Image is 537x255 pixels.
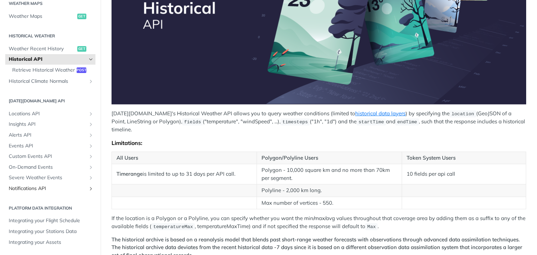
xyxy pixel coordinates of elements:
[9,13,76,20] span: Weather Maps
[9,228,94,235] span: Integrating your Stations Data
[5,162,95,173] a: On-Demand EventsShow subpages for On-Demand Events
[358,119,384,125] span: startTime
[112,214,526,231] p: If the location is a Polygon or a Polyline, you can specify whether you want the min/max/avg valu...
[5,0,95,7] h2: Weather Maps
[9,143,86,150] span: Events API
[88,111,94,117] button: Show subpages for Locations API
[5,44,95,54] a: Weather Recent Historyget
[5,151,95,162] a: Custom Events APIShow subpages for Custom Events API
[5,205,95,211] h2: Platform DATA integration
[112,110,526,134] p: [DATE][DOMAIN_NAME]'s Historical Weather API allows you to query weather conditions (limited to )...
[5,33,95,39] h2: Historical Weather
[402,164,526,184] td: 10 fields per api call
[88,122,94,127] button: Show subpages for Insights API
[5,141,95,151] a: Events APIShow subpages for Events API
[5,11,95,22] a: Weather Mapsget
[5,226,95,237] a: Integrating your Stations Data
[88,79,94,84] button: Show subpages for Historical Climate Normals
[88,175,94,181] button: Show subpages for Severe Weather Events
[5,98,95,104] h2: [DATE][DOMAIN_NAME] API
[5,130,95,140] a: Alerts APIShow subpages for Alerts API
[112,164,257,184] td: is limited to up to 31 days per API call.
[12,67,75,74] span: Retrieve Historical Weather
[5,237,95,248] a: Integrating your Assets
[9,121,86,128] span: Insights API
[355,110,406,117] a: historical data layers
[88,165,94,170] button: Show subpages for On-Demand Events
[9,56,86,63] span: Historical API
[9,164,86,171] span: On-Demand Events
[112,139,526,146] div: Limitations:
[5,109,95,119] a: Locations APIShow subpages for Locations API
[9,153,86,160] span: Custom Events API
[9,174,86,181] span: Severe Weather Events
[88,143,94,149] button: Show subpages for Events API
[9,45,76,52] span: Weather Recent History
[257,164,402,184] td: Polygon - 10,000 square km and no more than 70km per segment.
[257,184,402,197] td: Polyline - 2,000 km long.
[397,119,417,125] span: endTime
[77,46,86,52] span: get
[402,152,526,164] th: Token System Users
[5,54,95,65] a: Historical APIHide subpages for Historical API
[77,14,86,19] span: get
[88,57,94,62] button: Hide subpages for Historical API
[9,217,94,224] span: Integrating your Flight Schedule
[9,185,86,192] span: Notifications API
[5,173,95,183] a: Severe Weather EventsShow subpages for Severe Weather Events
[451,111,474,117] span: location
[9,110,86,117] span: Locations API
[5,183,95,194] a: Notifications APIShow subpages for Notifications API
[116,170,143,177] strong: Timerange
[88,132,94,138] button: Show subpages for Alerts API
[77,67,86,73] span: post
[88,154,94,159] button: Show subpages for Custom Events API
[5,76,95,87] a: Historical Climate NormalsShow subpages for Historical Climate Normals
[153,224,193,229] span: temperatureMax
[9,239,94,246] span: Integrating your Assets
[5,119,95,130] a: Insights APIShow subpages for Insights API
[9,78,86,85] span: Historical Climate Normals
[257,197,402,209] td: Max number of vertices - 550.
[88,186,94,191] button: Show subpages for Notifications API
[367,224,376,229] span: Max
[9,65,95,75] a: Retrieve Historical Weatherpost
[282,119,308,125] span: timesteps
[184,119,201,125] span: fields
[5,216,95,226] a: Integrating your Flight Schedule
[112,152,257,164] th: All Users
[9,132,86,139] span: Alerts API
[257,152,402,164] th: Polygon/Polyline Users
